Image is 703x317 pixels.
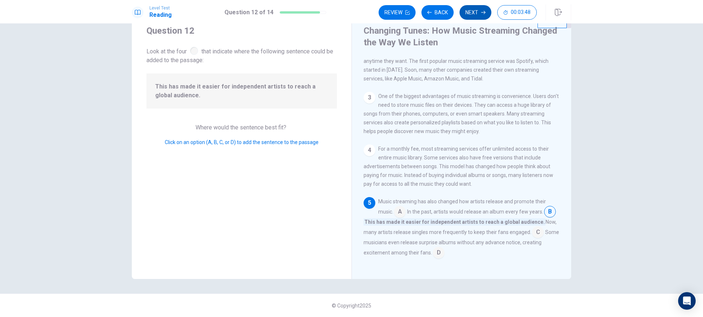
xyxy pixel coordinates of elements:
[497,5,537,20] button: 00:03:48
[678,292,696,310] div: Open Intercom Messenger
[364,25,558,48] h4: Changing Tunes: How Music Streaming Changed the Way We Listen
[394,206,406,218] span: A
[364,146,553,187] span: For a monthly fee, most streaming services offer unlimited access to their entire music library. ...
[149,5,172,11] span: Level Test
[364,144,375,156] div: 4
[544,206,556,218] span: B
[379,5,416,20] button: Review
[532,226,544,238] span: C
[433,247,445,258] span: D
[146,25,337,37] h4: Question 12
[364,229,559,256] span: Some musicians even release surprise albums without any advance notice, creating excitement among...
[364,218,546,226] span: This has made it easier for independent artists to reach a global audience.
[460,5,491,20] button: Next
[364,92,375,103] div: 3
[511,10,531,15] span: 00:03:48
[364,197,375,209] div: 5
[149,11,172,19] h1: Reading
[224,8,274,17] h1: Question 12 of 14
[155,82,328,100] span: This has made it easier for independent artists to reach a global audience.
[421,5,454,20] button: Back
[165,139,319,145] span: Click on an option (A, B, C, or D) to add the sentence to the passage
[146,45,337,65] span: Look at the four that indicate where the following sentence could be added to the passage:
[196,124,288,131] span: Where would the sentence best fit?
[364,41,548,82] span: Music streaming services let people listen to millions of songs over the internet. Instead of own...
[407,209,543,215] span: In the past, artists would release an album every few years.
[332,303,371,309] span: © Copyright 2025
[364,93,559,134] span: One of the biggest advantages of music streaming is convenience. Users don't need to store music ...
[378,199,546,215] span: Music streaming has also changed how artists release and promote their music.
